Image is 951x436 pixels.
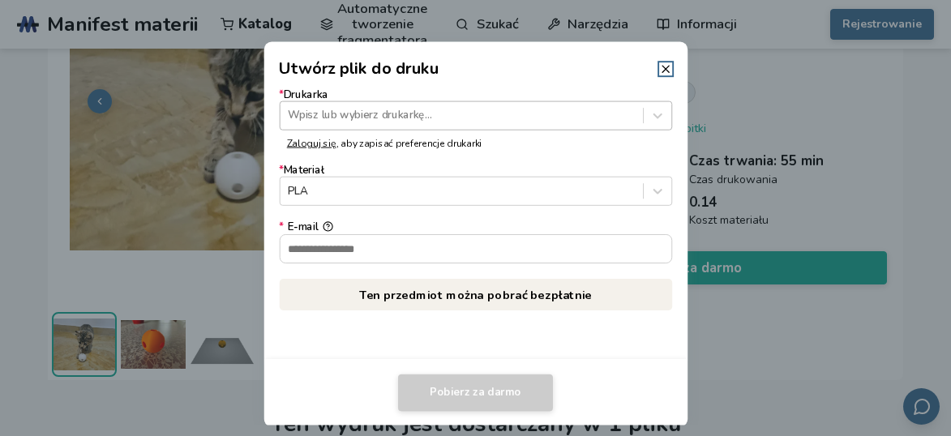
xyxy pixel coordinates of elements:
input: *E-mail [280,234,671,262]
a: Zaloguj się [287,136,336,149]
p: , aby zapisać preferencje drukarki [287,138,665,149]
h2: Utwórz plik do druku [279,57,439,80]
button: *E-mail [322,221,332,232]
font: Materiał [284,163,323,177]
input: *DrukarkaWpisz lub wybierz drukarkę... [288,109,291,122]
font: E-mail [288,221,319,233]
p: Ten przedmiot można pobrać bezpłatnie [279,279,672,310]
font: Drukarka [284,87,328,101]
input: *MateriałPLA [288,186,291,198]
button: Pobierz za darmo [398,374,553,412]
